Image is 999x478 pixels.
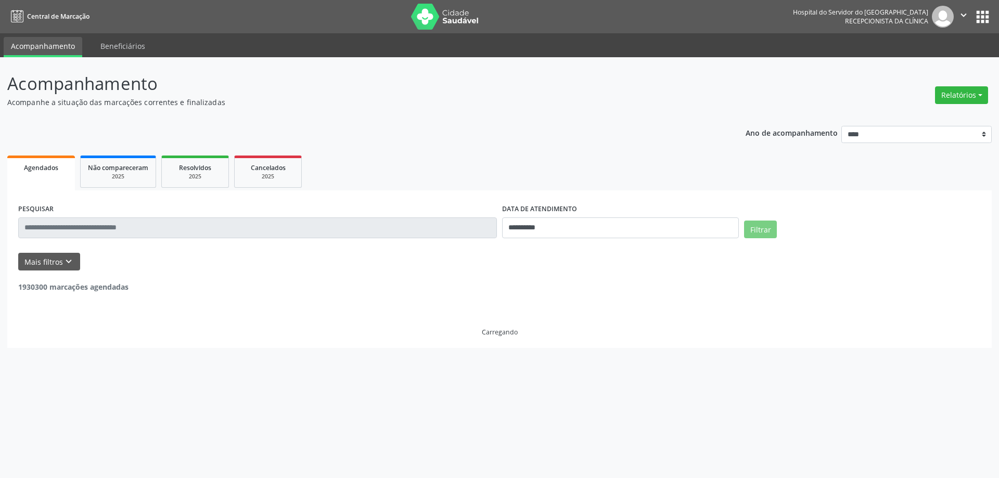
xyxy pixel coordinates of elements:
[7,97,696,108] p: Acompanhe a situação das marcações correntes e finalizadas
[242,173,294,180] div: 2025
[958,9,969,21] i: 
[746,126,838,139] p: Ano de acompanhamento
[7,71,696,97] p: Acompanhamento
[845,17,928,25] span: Recepcionista da clínica
[251,163,286,172] span: Cancelados
[179,163,211,172] span: Resolvidos
[502,201,577,217] label: DATA DE ATENDIMENTO
[18,282,129,292] strong: 1930300 marcações agendadas
[954,6,974,28] button: 
[93,37,152,55] a: Beneficiários
[482,328,518,337] div: Carregando
[793,8,928,17] div: Hospital do Servidor do [GEOGRAPHIC_DATA]
[935,86,988,104] button: Relatórios
[169,173,221,180] div: 2025
[7,8,89,25] a: Central de Marcação
[63,256,74,267] i: keyboard_arrow_down
[932,6,954,28] img: img
[18,253,80,271] button: Mais filtroskeyboard_arrow_down
[88,163,148,172] span: Não compareceram
[974,8,992,26] button: apps
[27,12,89,21] span: Central de Marcação
[88,173,148,180] div: 2025
[744,221,777,238] button: Filtrar
[4,37,82,57] a: Acompanhamento
[24,163,58,172] span: Agendados
[18,201,54,217] label: PESQUISAR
